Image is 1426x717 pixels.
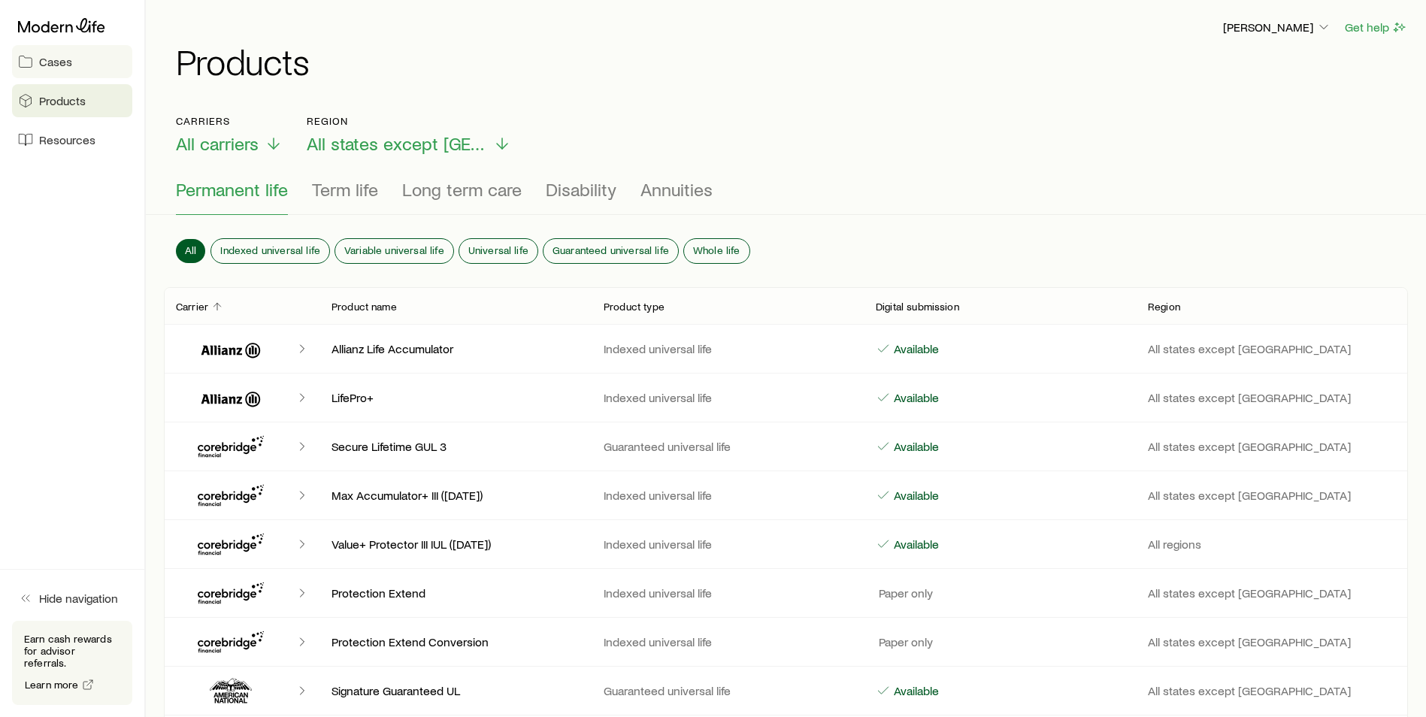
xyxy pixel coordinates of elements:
p: Protection Extend [332,585,580,601]
a: Products [12,84,132,117]
p: Product name [332,301,397,313]
span: Disability [546,179,616,200]
p: Indexed universal life [604,390,852,405]
button: Universal life [459,239,537,263]
p: All states except [GEOGRAPHIC_DATA] [1148,341,1396,356]
span: All [185,244,196,256]
button: Whole life [684,239,749,263]
p: Guaranteed universal life [604,439,852,454]
p: Available [891,439,939,454]
p: Available [891,488,939,503]
p: Indexed universal life [604,488,852,503]
span: All states except [GEOGRAPHIC_DATA] [307,133,487,154]
button: RegionAll states except [GEOGRAPHIC_DATA] [307,115,511,155]
p: Earn cash rewards for advisor referrals. [24,633,120,669]
p: Available [891,683,939,698]
span: Products [39,93,86,108]
p: All states except [GEOGRAPHIC_DATA] [1148,488,1396,503]
p: Digital submission [876,301,959,313]
p: Region [1148,301,1180,313]
span: Annuities [640,179,713,200]
a: Resources [12,123,132,156]
p: Indexed universal life [604,634,852,649]
button: All [176,239,205,263]
span: Indexed universal life [220,244,320,256]
p: Available [891,537,939,552]
span: Hide navigation [39,591,118,606]
button: Indexed universal life [211,239,329,263]
p: Protection Extend Conversion [332,634,580,649]
button: Get help [1344,19,1408,36]
div: Product types [176,179,1396,215]
p: All states except [GEOGRAPHIC_DATA] [1148,683,1396,698]
p: Available [891,390,939,405]
h1: Products [176,43,1408,79]
p: Guaranteed universal life [604,683,852,698]
p: Available [891,341,939,356]
p: All states except [GEOGRAPHIC_DATA] [1148,439,1396,454]
button: CarriersAll carriers [176,115,283,155]
button: [PERSON_NAME] [1222,19,1332,37]
p: Region [307,115,511,127]
div: Earn cash rewards for advisor referrals.Learn more [12,621,132,705]
span: Guaranteed universal life [553,244,669,256]
p: Allianz Life Accumulator [332,341,580,356]
p: Max Accumulator+ III ([DATE]) [332,488,580,503]
a: Cases [12,45,132,78]
span: Learn more [25,679,79,690]
button: Hide navigation [12,582,132,615]
p: All states except [GEOGRAPHIC_DATA] [1148,634,1396,649]
p: Value+ Protector III IUL ([DATE]) [332,537,580,552]
span: Resources [39,132,95,147]
span: Term life [312,179,378,200]
button: Guaranteed universal life [543,239,678,263]
p: Indexed universal life [604,537,852,552]
span: Cases [39,54,72,69]
p: Paper only [876,634,933,649]
p: Indexed universal life [604,341,852,356]
p: Signature Guaranteed UL [332,683,580,698]
span: Permanent life [176,179,288,200]
p: All states except [GEOGRAPHIC_DATA] [1148,390,1396,405]
p: LifePro+ [332,390,580,405]
p: Carrier [176,301,208,313]
p: Carriers [176,115,283,127]
p: Paper only [876,585,933,601]
button: Variable universal life [335,239,453,263]
span: Whole life [693,244,740,256]
span: All carriers [176,133,259,154]
span: Universal life [468,244,528,256]
p: All regions [1148,537,1396,552]
p: Indexed universal life [604,585,852,601]
p: Secure Lifetime GUL 3 [332,439,580,454]
span: Long term care [402,179,522,200]
p: [PERSON_NAME] [1223,20,1331,35]
p: All states except [GEOGRAPHIC_DATA] [1148,585,1396,601]
p: Product type [604,301,665,313]
span: Variable universal life [344,244,444,256]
